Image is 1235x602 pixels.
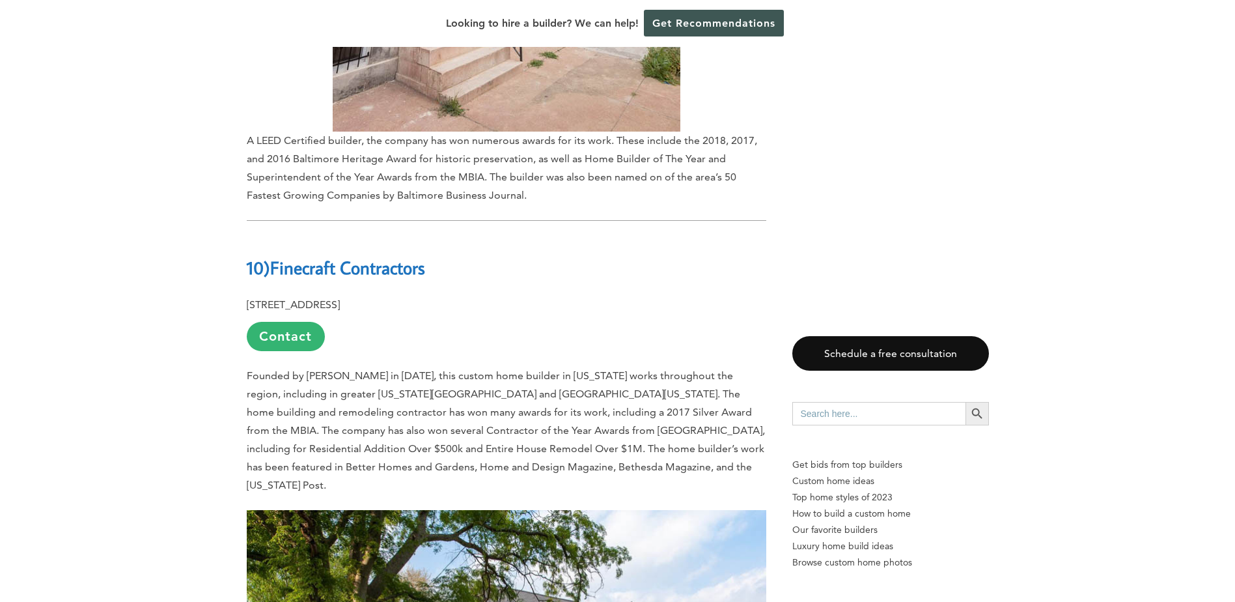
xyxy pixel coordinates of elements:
span: Founded by [PERSON_NAME] in [DATE], this custom home builder in [US_STATE] works throughout the r... [247,369,765,491]
a: Luxury home build ideas [792,538,989,554]
b: 10) [247,256,270,279]
input: Search here... [792,402,965,425]
iframe: Drift Widget Chat Controller [1170,537,1219,586]
a: Our favorite builders [792,522,989,538]
a: Get Recommendations [644,10,784,36]
a: Schedule a free consultation [792,336,989,371]
p: Get bids from top builders [792,457,989,473]
a: How to build a custom home [792,506,989,522]
a: Top home styles of 2023 [792,489,989,506]
svg: Search [970,407,984,421]
a: Contact [247,322,325,351]
b: [STREET_ADDRESS] [247,298,340,311]
b: Finecraft Contractors [270,256,425,279]
a: Custom home ideas [792,473,989,489]
a: Browse custom home photos [792,554,989,571]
